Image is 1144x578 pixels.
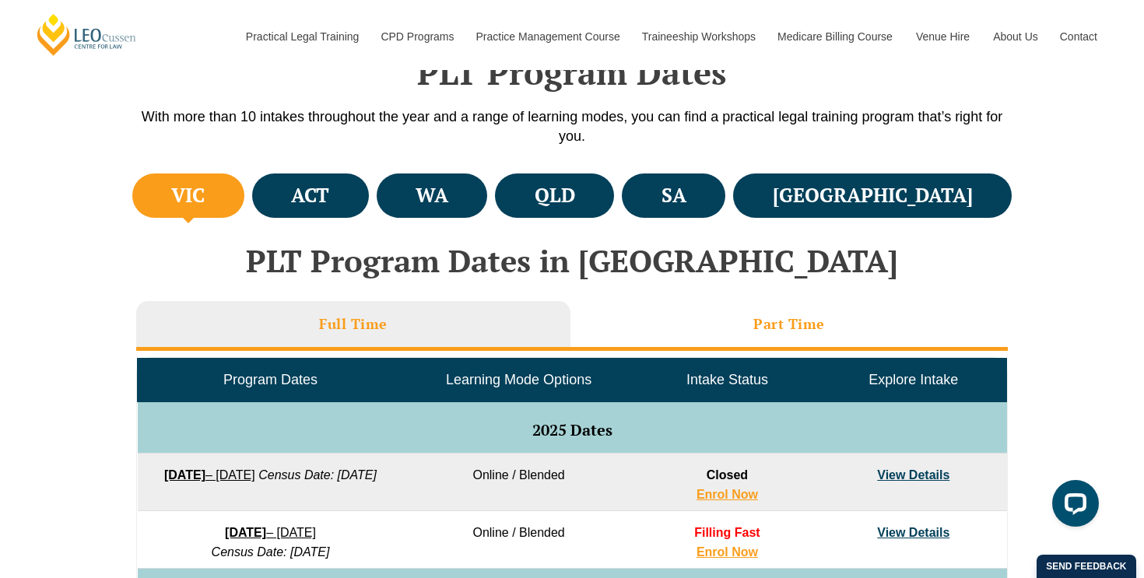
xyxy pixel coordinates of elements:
[223,372,318,387] span: Program Dates
[319,315,388,333] h3: Full Time
[128,243,1016,278] h2: PLT Program Dates in [GEOGRAPHIC_DATA]
[128,53,1016,92] h2: PLT Program Dates
[212,545,330,559] em: Census Date: [DATE]
[164,468,205,482] strong: [DATE]
[1048,3,1109,70] a: Contact
[35,12,139,57] a: [PERSON_NAME] Centre for Law
[128,107,1016,146] p: With more than 10 intakes throughout the year and a range of learning modes, you can find a pract...
[446,372,591,387] span: Learning Mode Options
[171,183,205,208] h4: VIC
[707,468,748,482] span: Closed
[686,372,768,387] span: Intake Status
[369,3,464,70] a: CPD Programs
[403,511,633,569] td: Online / Blended
[258,468,377,482] em: Census Date: [DATE]
[766,3,904,70] a: Medicare Billing Course
[225,526,266,539] strong: [DATE]
[416,183,448,208] h4: WA
[1040,474,1105,539] iframe: LiveChat chat widget
[465,3,630,70] a: Practice Management Course
[877,468,949,482] a: View Details
[225,526,316,539] a: [DATE]– [DATE]
[753,315,825,333] h3: Part Time
[234,3,370,70] a: Practical Legal Training
[403,454,633,511] td: Online / Blended
[697,545,758,559] a: Enrol Now
[291,183,329,208] h4: ACT
[694,526,760,539] span: Filling Fast
[164,468,255,482] a: [DATE]– [DATE]
[532,419,612,440] span: 2025 Dates
[535,183,575,208] h4: QLD
[904,3,981,70] a: Venue Hire
[877,526,949,539] a: View Details
[661,183,686,208] h4: SA
[697,488,758,501] a: Enrol Now
[630,3,766,70] a: Traineeship Workshops
[869,372,958,387] span: Explore Intake
[981,3,1048,70] a: About Us
[773,183,973,208] h4: [GEOGRAPHIC_DATA]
